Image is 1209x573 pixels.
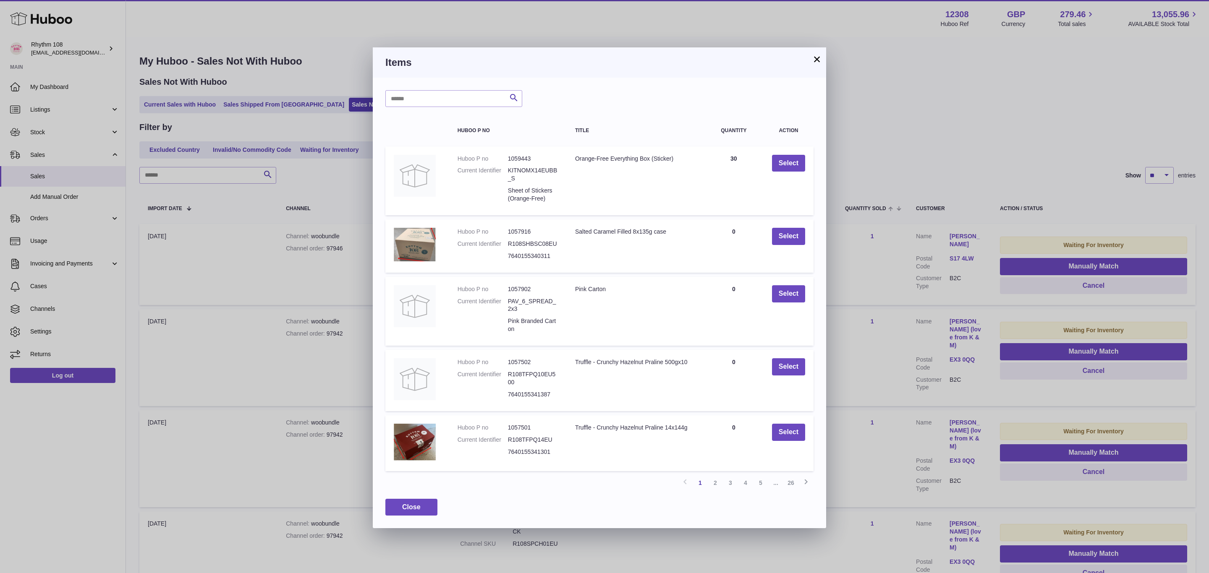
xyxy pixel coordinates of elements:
dd: R108TFPQ10EU500 [508,370,558,386]
button: Close [385,499,437,516]
dt: Huboo P no [458,228,508,236]
a: 4 [738,475,753,490]
dd: 7640155340311 [508,252,558,260]
dd: PAV_6_SPREAD_2x3 [508,297,558,313]
div: Orange-Free Everything Box (Sticker) [575,155,696,163]
dt: Huboo P no [458,285,508,293]
dd: 1057501 [508,424,558,432]
dd: 1057502 [508,358,558,366]
td: 0 [704,277,764,346]
dt: Current Identifier [458,240,508,248]
dd: R108TFPQ14EU [508,436,558,444]
span: ... [768,475,783,490]
a: 1 [693,475,708,490]
th: Title [567,120,704,142]
dt: Huboo P no [458,358,508,366]
dt: Huboo P no [458,155,508,163]
img: Truffle - Crunchy Hazelnut Praline 500gx10 [394,358,436,400]
dd: 1059443 [508,155,558,163]
th: Quantity [704,120,764,142]
td: 30 [704,146,764,215]
dd: KITNOMX14EUBB_S [508,167,558,182]
dt: Current Identifier [458,297,508,313]
dd: 1057916 [508,228,558,236]
div: Salted Caramel Filled 8x135g case [575,228,696,236]
dd: 1057902 [508,285,558,293]
div: Truffle - Crunchy Hazelnut Praline 14x144g [575,424,696,432]
dt: Current Identifier [458,370,508,386]
th: Huboo P no [449,120,567,142]
button: Select [772,424,805,441]
button: Select [772,285,805,302]
button: Select [772,155,805,172]
img: Truffle - Crunchy Hazelnut Praline 14x144g [394,424,436,461]
a: 3 [723,475,738,490]
button: Select [772,228,805,245]
dd: 7640155341301 [508,448,558,456]
dd: Sheet of Stickers (Orange-Free) [508,187,558,203]
td: 0 [704,219,764,273]
dt: Current Identifier [458,436,508,444]
button: Select [772,358,805,375]
a: 2 [708,475,723,490]
th: Action [764,120,814,142]
a: 5 [753,475,768,490]
dt: Huboo P no [458,424,508,432]
img: Salted Caramel Filled 8x135g case [394,228,436,261]
td: 0 [704,415,764,471]
dt: Current Identifier [458,167,508,182]
a: 26 [783,475,798,490]
span: Close [402,503,421,510]
td: 0 [704,350,764,411]
div: Truffle - Crunchy Hazelnut Praline 500gx10 [575,358,696,366]
img: Pink Carton [394,285,436,327]
dd: R108SHBSC08EU [508,240,558,248]
dd: 7640155341387 [508,391,558,398]
dd: Pink Branded Carton [508,317,558,333]
img: Orange-Free Everything Box (Sticker) [394,155,436,197]
div: Pink Carton [575,285,696,293]
h3: Items [385,56,814,69]
button: × [812,54,822,64]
